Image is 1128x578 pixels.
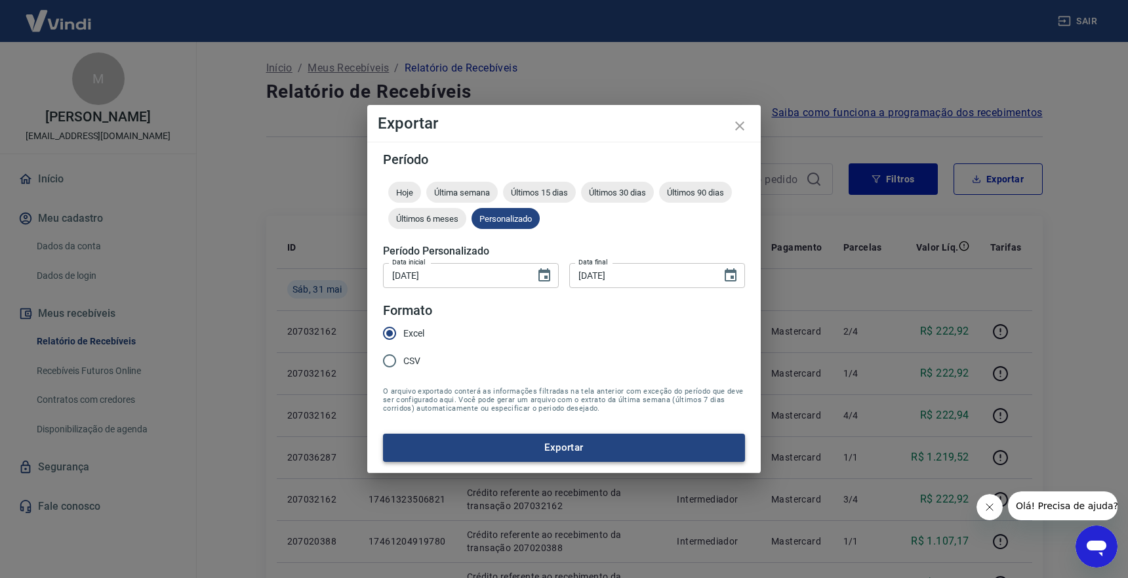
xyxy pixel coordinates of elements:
iframe: Botão para abrir a janela de mensagens [1076,526,1118,568]
label: Data inicial [392,257,426,267]
button: close [724,110,755,142]
span: CSV [403,354,420,368]
span: O arquivo exportado conterá as informações filtradas na tela anterior com exceção do período que ... [383,387,745,413]
legend: Formato [383,301,432,320]
span: Excel [403,327,424,341]
span: Últimos 6 meses [388,214,466,224]
span: Últimos 90 dias [659,188,732,197]
iframe: Mensagem da empresa [1008,491,1118,520]
div: Última semana [426,182,498,203]
span: Última semana [426,188,498,197]
button: Choose date, selected date is 1 de mai de 2025 [531,262,557,289]
h5: Período [383,153,745,166]
span: Últimos 30 dias [581,188,654,197]
button: Choose date, selected date is 31 de mai de 2025 [717,262,744,289]
label: Data final [578,257,608,267]
span: Personalizado [472,214,540,224]
h4: Exportar [378,115,750,131]
input: DD/MM/YYYY [569,263,712,287]
span: Olá! Precisa de ajuda? [8,9,110,20]
div: Últimos 30 dias [581,182,654,203]
button: Exportar [383,434,745,461]
span: Últimos 15 dias [503,188,576,197]
div: Personalizado [472,208,540,229]
span: Hoje [388,188,421,197]
input: DD/MM/YYYY [383,263,526,287]
div: Últimos 6 meses [388,208,466,229]
div: Últimos 90 dias [659,182,732,203]
div: Últimos 15 dias [503,182,576,203]
div: Hoje [388,182,421,203]
h5: Período Personalizado [383,245,745,258]
iframe: Fechar mensagem [977,494,1003,520]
